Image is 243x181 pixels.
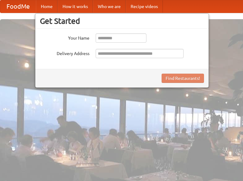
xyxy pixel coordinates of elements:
[40,49,89,57] label: Delivery Address
[58,0,93,13] a: How it works
[40,16,204,26] h3: Get Started
[0,0,36,13] a: FoodMe
[36,0,58,13] a: Home
[126,0,163,13] a: Recipe videos
[162,74,204,83] button: Find Restaurants!
[40,33,89,41] label: Your Name
[93,0,126,13] a: Who we are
